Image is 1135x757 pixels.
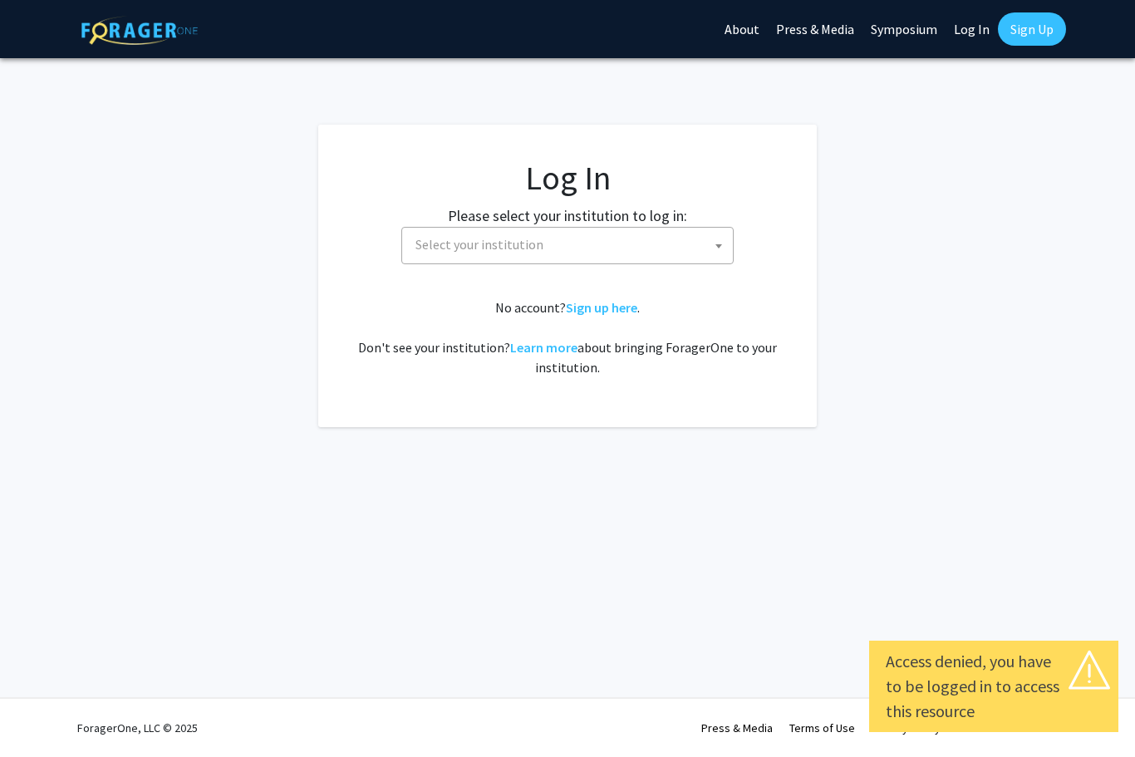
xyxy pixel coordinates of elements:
[351,158,784,198] h1: Log In
[789,720,855,735] a: Terms of Use
[409,228,733,262] span: Select your institution
[510,339,577,356] a: Learn more about bringing ForagerOne to your institution
[77,699,198,757] div: ForagerOne, LLC © 2025
[401,227,734,264] span: Select your institution
[998,12,1066,46] a: Sign Up
[81,16,198,45] img: ForagerOne Logo
[351,297,784,377] div: No account? . Don't see your institution? about bringing ForagerOne to your institution.
[415,236,543,253] span: Select your institution
[886,649,1102,724] div: Access denied, you have to be logged in to access this resource
[566,299,637,316] a: Sign up here
[701,720,773,735] a: Press & Media
[448,204,687,227] label: Please select your institution to log in:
